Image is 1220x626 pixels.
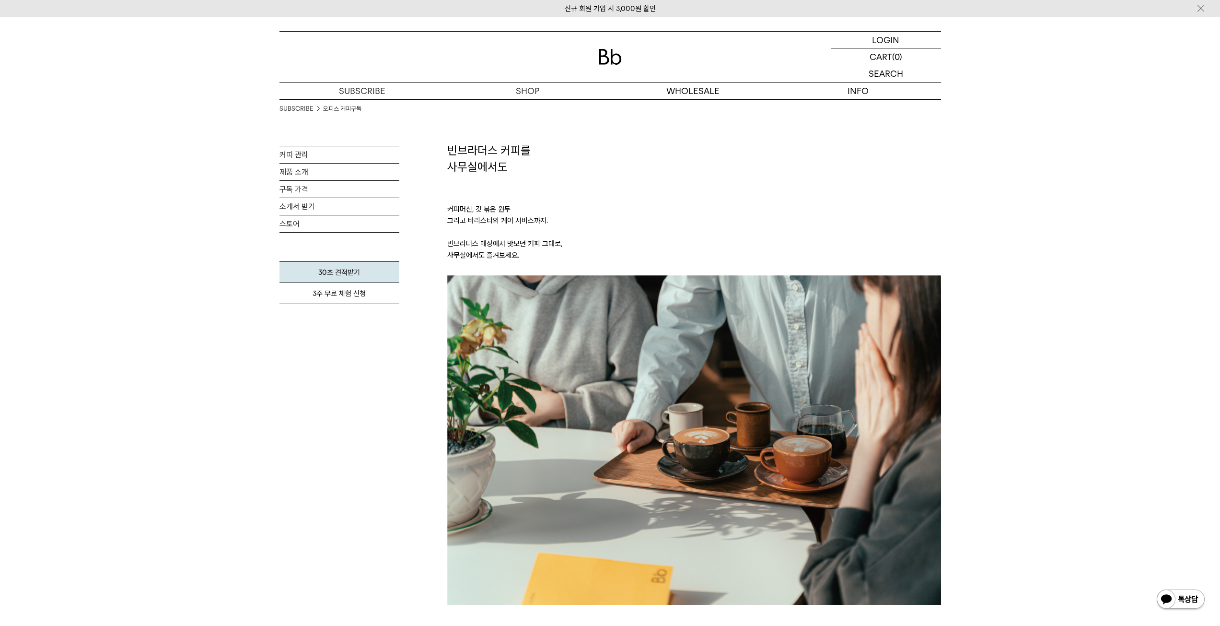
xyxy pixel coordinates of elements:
[447,175,941,275] p: 커피머신, 갓 볶은 원두 그리고 바리스타의 케어 서비스까지. 빈브라더스 매장에서 맛보던 커피 그대로, 사무실에서도 즐겨보세요.
[323,104,361,114] a: 오피스 커피구독
[279,146,399,163] a: 커피 관리
[279,215,399,232] a: 스토어
[279,198,399,215] a: 소개서 받기
[565,4,656,13] a: 신규 회원 가입 시 3,000원 할인
[831,32,941,48] a: LOGIN
[1156,589,1206,612] img: 카카오톡 채널 1:1 채팅 버튼
[279,104,314,114] a: SUBSCRIBE
[892,48,902,65] p: (0)
[279,181,399,198] a: 구독 가격
[279,83,445,99] a: SUBSCRIBE
[279,164,399,180] a: 제품 소개
[869,65,903,82] p: SEARCH
[872,32,899,48] p: LOGIN
[831,48,941,65] a: CART (0)
[279,283,399,304] a: 3주 무료 체험 신청
[447,142,941,175] h2: 빈브라더스 커피를 사무실에서도
[447,275,941,604] img: 빈브라더스 오피스 메인 이미지
[599,49,622,65] img: 로고
[870,48,892,65] p: CART
[445,83,610,99] a: SHOP
[776,83,941,99] p: INFO
[279,261,399,283] a: 30초 견적받기
[610,83,776,99] p: WHOLESALE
